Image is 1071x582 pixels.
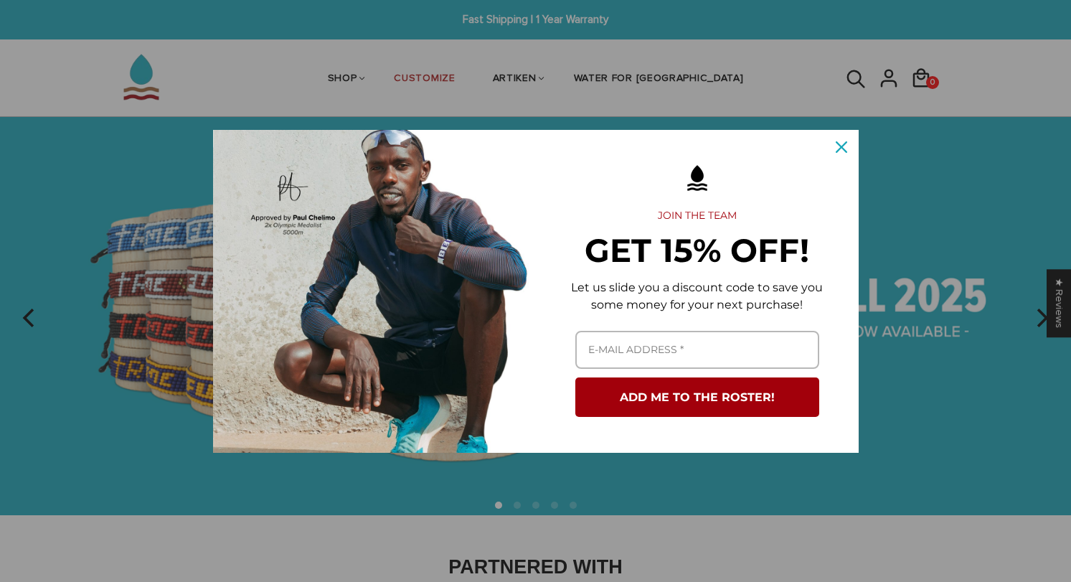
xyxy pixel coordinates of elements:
button: ADD ME TO THE ROSTER! [575,377,819,417]
input: Email field [575,331,819,369]
svg: close icon [836,141,847,153]
button: Close [824,130,859,164]
strong: GET 15% OFF! [585,230,809,270]
h2: JOIN THE TEAM [559,210,836,222]
p: Let us slide you a discount code to save you some money for your next purchase! [559,279,836,314]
